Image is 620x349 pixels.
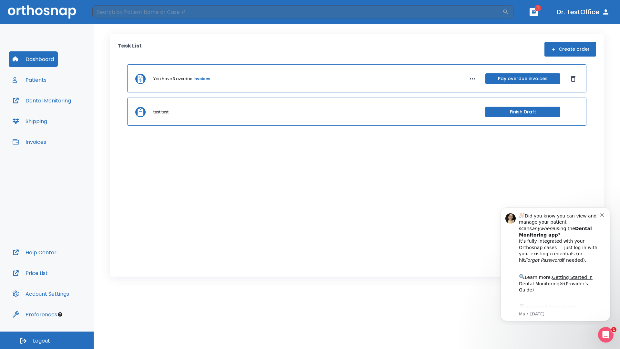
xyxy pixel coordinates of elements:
[9,134,50,150] button: Invoices
[611,327,616,332] span: 1
[33,337,50,344] span: Logout
[118,42,142,57] p: Task List
[8,5,76,18] img: Orthosnap
[535,5,541,11] span: 1
[491,202,620,325] iframe: Intercom notifications message
[28,110,109,115] p: Message from Ma, sent 5w ago
[109,10,115,15] button: Dismiss notification
[153,76,192,82] p: You have 3 overdue
[485,73,560,84] button: Pay overdue invoices
[92,5,502,18] input: Search by Patient Name or Case #
[9,265,52,281] button: Price List
[544,42,596,57] button: Create order
[28,101,109,134] div: Download the app: | ​ Let us know if you need help getting started!
[9,245,60,260] button: Help Center
[9,93,75,108] button: Dental Monitoring
[9,113,51,129] button: Shipping
[57,312,63,317] div: Tooltip anchor
[554,6,612,18] button: Dr. TestOffice
[9,51,58,67] button: Dashboard
[598,327,614,343] iframe: Intercom live chat
[9,307,61,322] button: Preferences
[485,107,560,117] button: Finish Draft
[193,76,210,82] a: invoices
[9,286,73,301] button: Account Settings
[568,74,578,84] button: Dismiss
[153,109,169,115] p: test test
[9,72,50,88] button: Patients
[28,103,86,115] a: App Store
